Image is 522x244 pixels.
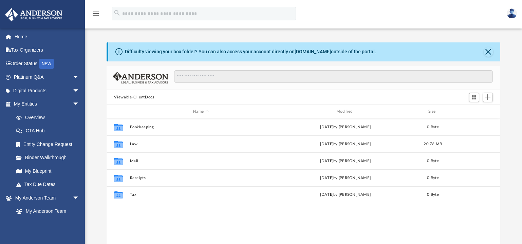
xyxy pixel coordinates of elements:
[507,8,517,18] img: User Pic
[427,193,439,196] span: 0 Byte
[10,218,86,231] a: Anderson System
[3,8,64,21] img: Anderson Advisors Platinum Portal
[130,159,272,163] button: Mail
[10,137,90,151] a: Entity Change Request
[10,124,90,138] a: CTA Hub
[275,124,416,130] div: [DATE] by [PERSON_NAME]
[275,175,416,181] div: [DATE] by [PERSON_NAME]
[125,48,376,55] div: Difficulty viewing your box folder? You can also access your account directly on outside of the p...
[320,142,334,146] span: [DATE]
[10,151,90,165] a: Binder Walkthrough
[73,71,86,85] span: arrow_drop_down
[130,125,272,129] button: Bookkeeping
[5,191,86,205] a: My Anderson Teamarrow_drop_down
[450,109,497,115] div: id
[427,159,439,163] span: 0 Byte
[483,93,493,102] button: Add
[10,178,90,191] a: Tax Due Dates
[275,109,416,115] div: Modified
[5,71,90,84] a: Platinum Q&Aarrow_drop_down
[427,176,439,180] span: 0 Byte
[10,111,90,124] a: Overview
[5,97,90,111] a: My Entitiesarrow_drop_down
[92,10,100,18] i: menu
[427,125,439,129] span: 0 Byte
[295,49,331,54] a: [DOMAIN_NAME]
[275,158,416,164] div: [DATE] by [PERSON_NAME]
[275,141,416,147] div: by [PERSON_NAME]
[92,13,100,18] a: menu
[114,94,154,100] button: Viewable-ClientDocs
[424,142,442,146] span: 20.76 MB
[110,109,127,115] div: id
[73,191,86,205] span: arrow_drop_down
[5,57,90,71] a: Order StatusNEW
[73,84,86,98] span: arrow_drop_down
[130,176,272,180] button: Receipts
[484,47,493,57] button: Close
[469,93,479,102] button: Switch to Grid View
[130,192,272,197] button: Tax
[113,9,121,17] i: search
[5,30,90,43] a: Home
[5,84,90,97] a: Digital Productsarrow_drop_down
[5,43,90,57] a: Tax Organizers
[73,97,86,111] span: arrow_drop_down
[10,164,86,178] a: My Blueprint
[10,205,83,218] a: My Anderson Team
[130,109,272,115] div: Name
[39,59,54,69] div: NEW
[130,142,272,146] button: Law
[420,109,447,115] div: Size
[275,192,416,198] div: [DATE] by [PERSON_NAME]
[174,70,493,83] input: Search files and folders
